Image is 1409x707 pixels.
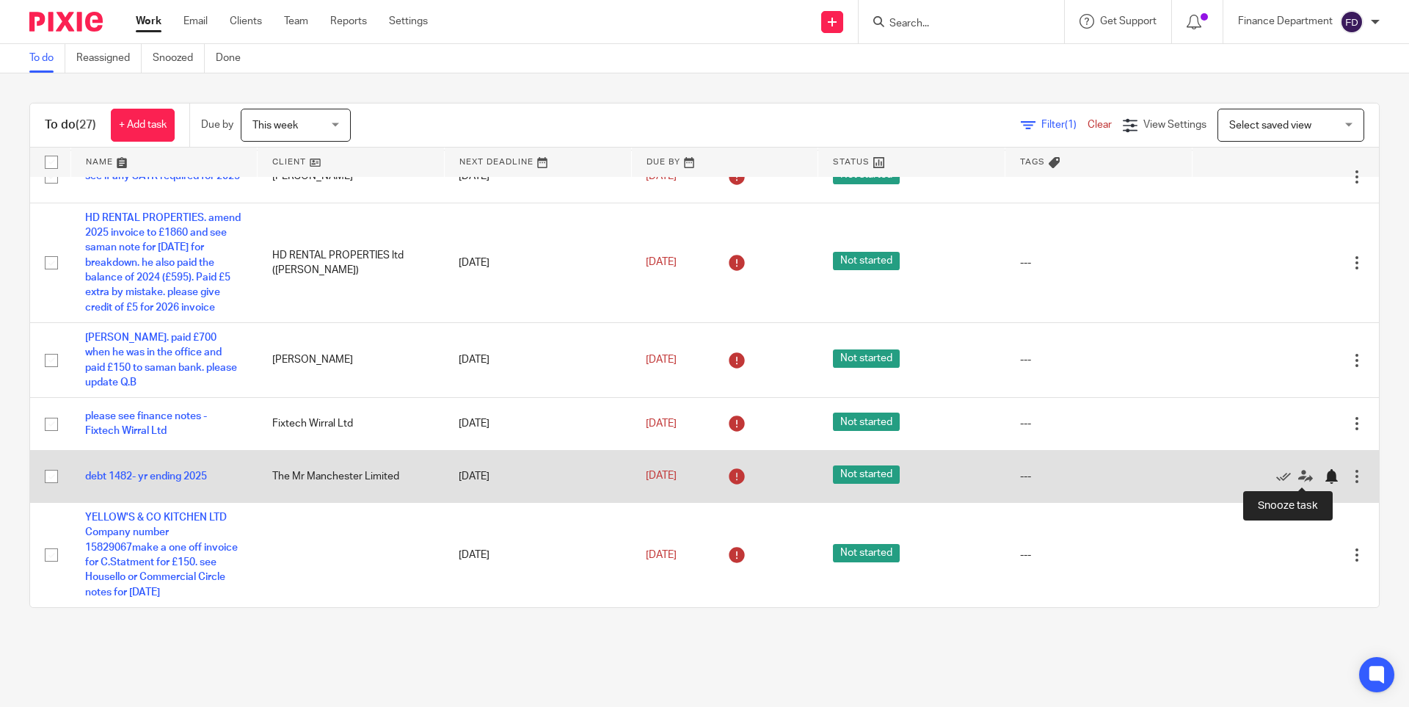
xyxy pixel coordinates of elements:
[29,44,65,73] a: To do
[646,355,677,365] span: [DATE]
[252,120,298,131] span: This week
[1020,469,1178,484] div: ---
[646,471,677,482] span: [DATE]
[1020,158,1045,166] span: Tags
[1020,548,1178,562] div: ---
[1143,120,1206,130] span: View Settings
[45,117,96,133] h1: To do
[1065,120,1077,130] span: (1)
[85,411,207,436] a: please see finance notes - Fixtech Wirral Ltd
[258,322,445,397] td: [PERSON_NAME]
[85,471,207,482] a: debt 1482- yr ending 2025
[1088,120,1112,130] a: Clear
[85,512,238,598] a: YELLOW'S & CO KITCHEN LTD Company number 15829067make a one off invoice for C.Statment for £150. ...
[85,213,241,313] a: HD RENTAL PROPERTIES. amend 2025 invoice to £1860 and see saman note for [DATE] for breakdown. he...
[1238,14,1333,29] p: Finance Department
[230,14,262,29] a: Clients
[444,503,631,607] td: [DATE]
[444,203,631,322] td: [DATE]
[85,333,237,388] a: [PERSON_NAME]. paid £700 when he was in the office and paid £150 to saman bank. please update Q.B
[153,44,205,73] a: Snoozed
[833,465,900,484] span: Not started
[1100,16,1157,26] span: Get Support
[833,252,900,270] span: Not started
[183,14,208,29] a: Email
[258,450,445,502] td: The Mr Manchester Limited
[833,544,900,562] span: Not started
[29,12,103,32] img: Pixie
[258,203,445,322] td: HD RENTAL PROPERTIES ltd ([PERSON_NAME])
[444,398,631,450] td: [DATE]
[136,14,161,29] a: Work
[216,44,252,73] a: Done
[76,44,142,73] a: Reassigned
[833,413,900,431] span: Not started
[1020,352,1178,367] div: ---
[1340,10,1364,34] img: svg%3E
[258,398,445,450] td: Fixtech Wirral Ltd
[646,258,677,268] span: [DATE]
[1020,416,1178,431] div: ---
[1020,255,1178,270] div: ---
[833,349,900,368] span: Not started
[201,117,233,132] p: Due by
[330,14,367,29] a: Reports
[646,418,677,429] span: [DATE]
[646,550,677,560] span: [DATE]
[444,322,631,397] td: [DATE]
[1229,120,1311,131] span: Select saved view
[284,14,308,29] a: Team
[1276,469,1298,484] a: Mark as done
[1041,120,1088,130] span: Filter
[888,18,1020,31] input: Search
[111,109,175,142] a: + Add task
[444,450,631,502] td: [DATE]
[76,119,96,131] span: (27)
[389,14,428,29] a: Settings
